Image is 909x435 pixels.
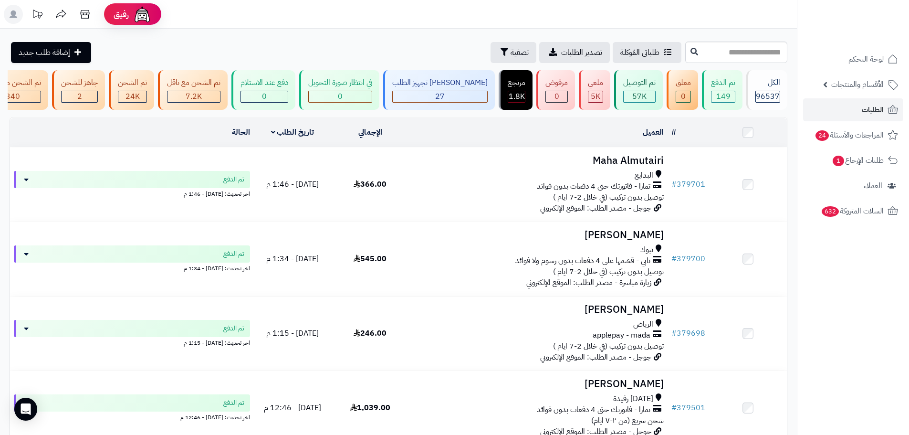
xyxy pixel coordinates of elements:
a: دفع عند الاستلام 0 [230,70,297,110]
a: العميل [643,127,664,138]
a: # [671,127,676,138]
div: الكل [755,77,780,88]
span: السلات المتروكة [821,204,884,218]
div: 149 [711,91,735,102]
div: مرفوض [545,77,568,88]
div: تم الشحن [118,77,147,88]
a: تم الشحن 24K [107,70,156,110]
span: 0 [554,91,559,102]
span: العملاء [864,179,882,192]
span: تصفية [511,47,529,58]
span: تبوك [640,244,653,255]
span: الرياض [633,319,653,330]
a: ملغي 5K [577,70,612,110]
a: تم الشحن مع ناقل 7.2K [156,70,230,110]
div: تم التوصيل [623,77,656,88]
span: 24 [815,130,829,141]
div: 2 [62,91,97,102]
span: زيارة مباشرة - مصدر الطلب: الموقع الإلكتروني [526,277,651,288]
span: # [671,179,677,190]
div: 0 [676,91,690,102]
div: ملغي [588,77,603,88]
div: 24019 [118,91,146,102]
div: 4997 [588,91,603,102]
span: # [671,253,677,265]
a: تاريخ الطلب [271,127,314,138]
span: 632 [821,206,839,217]
span: 0 [681,91,686,102]
div: Open Intercom Messenger [14,398,37,421]
span: تم الدفع [223,398,244,408]
span: 5K [591,91,600,102]
div: اخر تحديث: [DATE] - 1:46 م [14,188,250,198]
span: 340 [6,91,20,102]
button: تصفية [491,42,536,63]
span: تمارا - فاتورتك حتى 4 دفعات بدون فوائد [537,181,650,192]
div: معلق [676,77,691,88]
span: البدايع [635,170,653,181]
a: مرتجع 1.8K [497,70,534,110]
img: ai-face.png [133,5,152,24]
span: 545.00 [354,253,387,265]
div: [PERSON_NAME] تجهيز الطلب [392,77,488,88]
div: 57046 [624,91,655,102]
span: تمارا - فاتورتك حتى 4 دفعات بدون فوائد [537,404,650,415]
div: اخر تحديث: [DATE] - 1:34 م [14,263,250,273]
div: 1844 [508,91,525,102]
div: جاهز للشحن [61,77,98,88]
div: 7222 [167,91,220,102]
a: تصدير الطلبات [539,42,610,63]
span: جوجل - مصدر الطلب: الموقع الإلكتروني [540,351,651,363]
span: 24K [125,91,140,102]
h3: Maha Almutairi [413,155,664,166]
a: السلات المتروكة632 [803,200,903,223]
span: لوحة التحكم [848,53,884,66]
span: # [671,328,677,339]
span: [DATE] - 1:15 م [266,328,319,339]
span: المراجعات والأسئلة [815,128,884,142]
span: توصيل بدون تركيب (في خلال 2-7 ايام ) [553,340,664,352]
a: تم التوصيل 57K [612,70,665,110]
span: 1 [832,155,845,166]
span: 246.00 [354,328,387,339]
div: تم الدفع [711,77,735,88]
h3: [PERSON_NAME] [413,304,664,315]
span: الأقسام والمنتجات [831,78,884,91]
div: 0 [309,91,372,102]
a: [PERSON_NAME] تجهيز الطلب 27 [381,70,497,110]
a: المراجعات والأسئلة24 [803,124,903,147]
a: تم الدفع 149 [700,70,744,110]
a: لوحة التحكم [803,48,903,71]
span: توصيل بدون تركيب (في خلال 2-7 ايام ) [553,266,664,277]
a: طلباتي المُوكلة [613,42,681,63]
span: تابي - قسّمها على 4 دفعات بدون رسوم ولا فوائد [515,255,650,266]
h3: [PERSON_NAME] [413,230,664,241]
a: تحديثات المنصة [25,5,49,26]
div: دفع عند الاستلام [240,77,288,88]
span: [DATE] رفيدة [613,393,653,404]
span: # [671,402,677,414]
a: جاهز للشحن 2 [50,70,107,110]
a: #379698 [671,328,705,339]
a: طلبات الإرجاع1 [803,149,903,172]
a: العملاء [803,174,903,197]
a: الإجمالي [358,127,382,138]
div: 0 [546,91,567,102]
div: مرتجع [508,77,525,88]
a: مرفوض 0 [534,70,577,110]
span: الطلبات [862,103,884,117]
h3: [PERSON_NAME] [413,379,664,390]
a: #379700 [671,253,705,265]
span: شحن سريع (من ٢-٧ ايام) [591,415,664,426]
span: [DATE] - 1:46 م [266,179,319,190]
span: 366.00 [354,179,387,190]
a: معلق 0 [665,70,700,110]
span: طلبات الإرجاع [832,154,884,167]
span: طلباتي المُوكلة [620,47,659,58]
span: applepay - mada [593,330,650,341]
span: 96537 [756,91,780,102]
div: 27 [393,91,487,102]
span: إضافة طلب جديد [19,47,70,58]
div: 0 [241,91,288,102]
span: 1,039.00 [350,402,390,414]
